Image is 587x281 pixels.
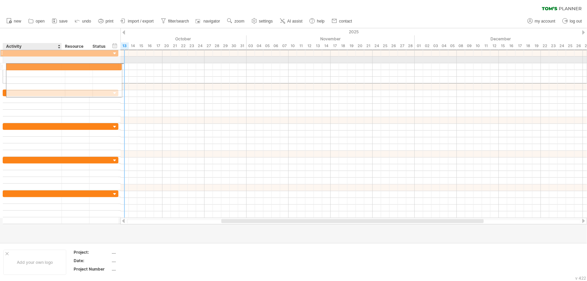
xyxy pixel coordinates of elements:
[213,42,221,49] div: Tuesday, 28 October 2025
[570,19,582,24] span: log out
[558,42,566,49] div: Wednesday, 24 December 2025
[526,17,557,26] a: my account
[566,42,575,49] div: Thursday, 25 December 2025
[356,42,364,49] div: Thursday, 20 November 2025
[247,42,255,49] div: Monday, 3 November 2025
[225,17,246,26] a: zoom
[204,19,220,24] span: navigator
[390,42,398,49] div: Wednesday, 26 November 2025
[524,42,533,49] div: Thursday, 18 December 2025
[50,17,70,26] a: save
[423,42,432,49] div: Tuesday, 2 December 2025
[280,42,289,49] div: Friday, 7 November 2025
[73,17,93,26] a: undo
[373,42,381,49] div: Monday, 24 November 2025
[162,42,171,49] div: Monday, 20 October 2025
[305,42,314,49] div: Wednesday, 12 November 2025
[14,19,21,24] span: new
[221,42,230,49] div: Wednesday, 29 October 2025
[507,42,516,49] div: Tuesday, 16 December 2025
[6,43,58,50] div: Activity
[53,35,247,42] div: October 2025
[112,266,169,272] div: ....
[230,42,238,49] div: Thursday, 30 October 2025
[106,19,113,24] span: print
[120,42,129,49] div: Monday, 13 October 2025
[27,17,47,26] a: open
[549,42,558,49] div: Tuesday, 23 December 2025
[331,42,339,49] div: Monday, 17 November 2025
[406,42,415,49] div: Friday, 28 November 2025
[561,17,584,26] a: log out
[308,17,327,26] a: help
[247,35,415,42] div: November 2025
[314,42,322,49] div: Thursday, 13 November 2025
[250,17,275,26] a: settings
[575,42,583,49] div: Friday, 26 December 2025
[535,19,555,24] span: my account
[128,19,154,24] span: import / export
[541,42,549,49] div: Monday, 22 December 2025
[59,19,68,24] span: save
[119,17,156,26] a: import / export
[364,42,373,49] div: Friday, 21 November 2025
[317,19,325,24] span: help
[499,42,507,49] div: Monday, 15 December 2025
[255,42,263,49] div: Tuesday, 4 November 2025
[440,42,448,49] div: Thursday, 4 December 2025
[278,17,304,26] a: AI assist
[330,17,354,26] a: contact
[82,19,91,24] span: undo
[234,19,244,24] span: zoom
[171,42,179,49] div: Tuesday, 21 October 2025
[533,42,541,49] div: Friday, 19 December 2025
[457,42,465,49] div: Monday, 8 December 2025
[474,42,482,49] div: Wednesday, 10 December 2025
[112,249,169,255] div: ....
[398,42,406,49] div: Thursday, 27 November 2025
[196,42,205,49] div: Friday, 24 October 2025
[188,42,196,49] div: Thursday, 23 October 2025
[339,19,352,24] span: contact
[3,250,66,275] div: Add your own logo
[516,42,524,49] div: Wednesday, 17 December 2025
[490,42,499,49] div: Friday, 12 December 2025
[482,42,490,49] div: Thursday, 11 December 2025
[137,42,146,49] div: Wednesday, 15 October 2025
[432,42,440,49] div: Wednesday, 3 December 2025
[36,19,45,24] span: open
[238,42,247,49] div: Friday, 31 October 2025
[287,19,302,24] span: AI assist
[179,42,188,49] div: Wednesday, 22 October 2025
[448,42,457,49] div: Friday, 5 December 2025
[74,258,111,264] div: Date:
[65,43,85,50] div: Resource
[112,258,169,264] div: ....
[289,42,297,49] div: Monday, 10 November 2025
[259,19,273,24] span: settings
[415,42,423,49] div: Monday, 1 December 2025
[129,42,137,49] div: Tuesday, 14 October 2025
[205,42,213,49] div: Monday, 27 October 2025
[146,42,154,49] div: Thursday, 16 October 2025
[381,42,390,49] div: Tuesday, 25 November 2025
[339,42,347,49] div: Tuesday, 18 November 2025
[194,17,222,26] a: navigator
[93,43,107,50] div: Status
[159,17,191,26] a: filter/search
[322,42,331,49] div: Friday, 14 November 2025
[297,42,305,49] div: Tuesday, 11 November 2025
[263,42,272,49] div: Wednesday, 5 November 2025
[465,42,474,49] div: Tuesday, 9 December 2025
[575,276,586,281] div: v 422
[97,17,115,26] a: print
[5,17,23,26] a: new
[168,19,189,24] span: filter/search
[347,42,356,49] div: Wednesday, 19 November 2025
[154,42,162,49] div: Friday, 17 October 2025
[272,42,280,49] div: Thursday, 6 November 2025
[74,266,111,272] div: Project Number
[74,249,111,255] div: Project:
